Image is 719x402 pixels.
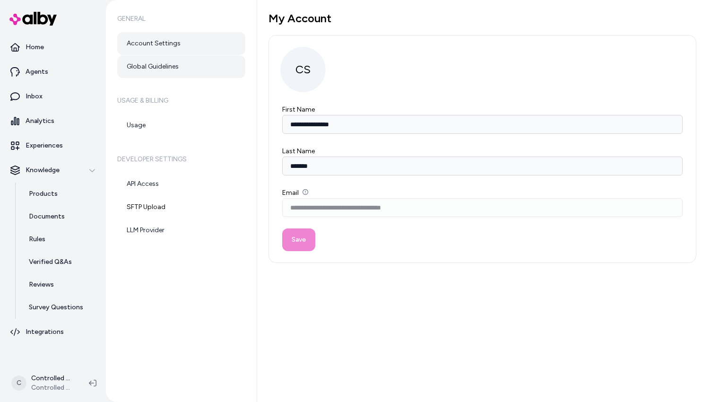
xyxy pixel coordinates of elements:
a: Agents [4,61,102,83]
h1: My Account [269,11,696,26]
button: Knowledge [4,159,102,182]
p: Integrations [26,327,64,337]
a: Usage [117,114,245,137]
a: Experiences [4,134,102,157]
p: Experiences [26,141,63,150]
a: Rules [19,228,102,251]
img: alby Logo [9,12,57,26]
button: CControlled Chaos ShopifyControlled Chaos [6,368,81,398]
h6: Usage & Billing [117,87,245,114]
h6: Developer Settings [117,146,245,173]
p: Controlled Chaos Shopify [31,374,74,383]
a: Verified Q&As [19,251,102,273]
span: CS [280,47,326,92]
a: Documents [19,205,102,228]
a: SFTP Upload [117,196,245,218]
p: Agents [26,67,48,77]
a: Analytics [4,110,102,132]
a: Account Settings [117,32,245,55]
p: Analytics [26,116,54,126]
p: Home [26,43,44,52]
label: Last Name [282,147,315,155]
span: Controlled Chaos [31,383,74,393]
a: Survey Questions [19,296,102,319]
a: API Access [117,173,245,195]
p: Knowledge [26,166,60,175]
a: Inbox [4,85,102,108]
a: Home [4,36,102,59]
a: Global Guidelines [117,55,245,78]
p: Reviews [29,280,54,289]
label: Email [282,189,308,197]
a: LLM Provider [117,219,245,242]
p: Survey Questions [29,303,83,312]
a: Reviews [19,273,102,296]
button: Email [303,189,308,195]
a: Products [19,183,102,205]
p: Inbox [26,92,43,101]
span: C [11,376,26,391]
p: Rules [29,235,45,244]
a: Integrations [4,321,102,343]
h6: General [117,6,245,32]
p: Products [29,189,58,199]
label: First Name [282,105,315,114]
p: Verified Q&As [29,257,72,267]
p: Documents [29,212,65,221]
